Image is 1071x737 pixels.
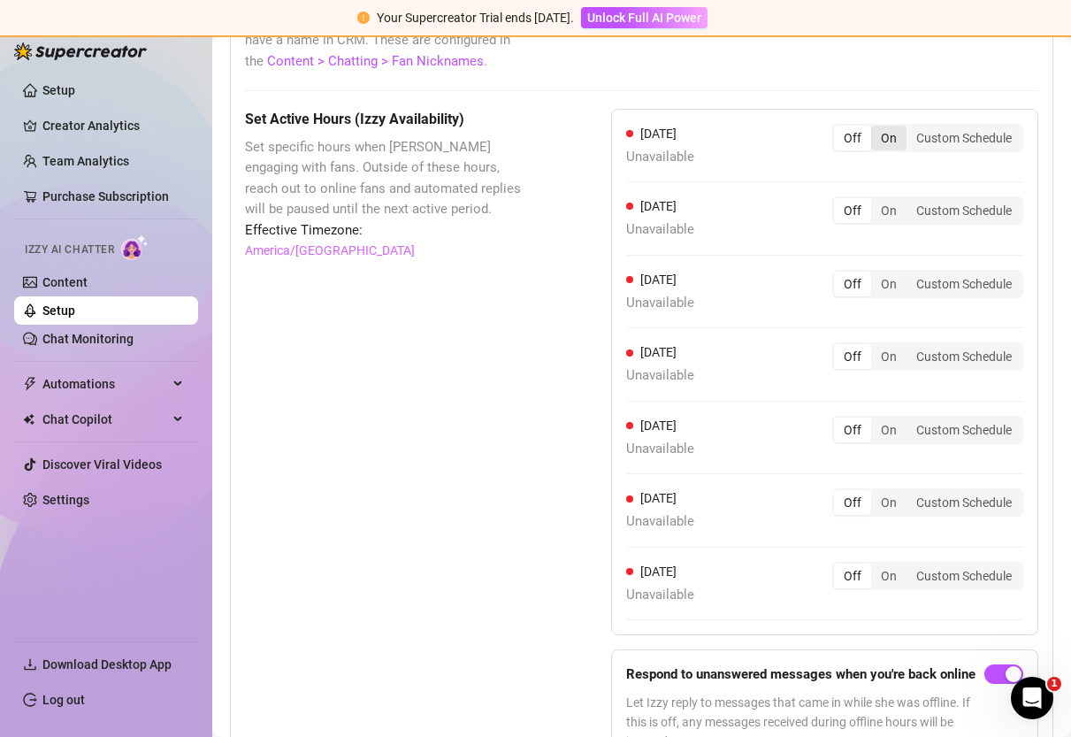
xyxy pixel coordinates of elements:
[23,413,34,426] img: Chat Copilot
[42,332,134,346] a: Chat Monitoring
[377,11,574,25] span: Your Supercreator Trial ends [DATE].
[907,564,1021,588] div: Custom Schedule
[871,272,907,296] div: On
[640,491,677,505] span: [DATE]
[834,418,871,442] div: Off
[14,42,147,60] img: logo-BBDzfeDw.svg
[581,11,708,25] a: Unlock Full AI Power
[832,196,1023,225] div: segmented control
[834,126,871,150] div: Off
[626,219,694,241] span: Unavailable
[42,370,168,398] span: Automations
[42,493,89,507] a: Settings
[581,7,708,28] button: Unlock Full AI Power
[23,377,37,391] span: thunderbolt
[626,511,694,533] span: Unavailable
[871,418,907,442] div: On
[871,490,907,515] div: On
[907,126,1021,150] div: Custom Schedule
[832,562,1023,590] div: segmented control
[245,241,415,260] a: America/[GEOGRAPHIC_DATA]
[640,273,677,287] span: [DATE]
[834,490,871,515] div: Off
[587,11,701,25] span: Unlock Full AI Power
[640,345,677,359] span: [DATE]
[834,344,871,369] div: Off
[832,416,1023,444] div: segmented control
[42,182,184,211] a: Purchase Subscription
[245,137,523,220] span: Set specific hours when [PERSON_NAME] engaging with fans. Outside of these hours, reach out to on...
[245,10,523,73] span: Available fallback names when a fan doesn't have a name in CRM. These are configured in the .
[23,657,37,672] span: download
[121,234,149,260] img: AI Chatter
[907,198,1021,223] div: Custom Schedule
[626,293,694,314] span: Unavailable
[267,53,484,69] a: Content > Chatting > Fan Nicknames
[834,198,871,223] div: Off
[640,564,677,579] span: [DATE]
[907,344,1021,369] div: Custom Schedule
[25,242,114,258] span: Izzy AI Chatter
[640,199,677,213] span: [DATE]
[42,275,88,289] a: Content
[245,220,523,242] span: Effective Timezone:
[42,154,129,168] a: Team Analytics
[42,405,168,434] span: Chat Copilot
[626,147,694,168] span: Unavailable
[42,657,172,672] span: Download Desktop App
[871,126,907,150] div: On
[640,418,677,433] span: [DATE]
[357,12,370,24] span: exclamation-circle
[640,127,677,141] span: [DATE]
[871,198,907,223] div: On
[1011,677,1053,719] iframe: Intercom live chat
[1047,677,1061,691] span: 1
[907,418,1021,442] div: Custom Schedule
[871,564,907,588] div: On
[245,109,523,130] h5: Set Active Hours (Izzy Availability)
[907,490,1021,515] div: Custom Schedule
[42,111,184,140] a: Creator Analytics
[42,83,75,97] a: Setup
[832,488,1023,517] div: segmented control
[42,693,85,707] a: Log out
[42,303,75,318] a: Setup
[626,666,975,682] strong: Respond to unanswered messages when you're back online
[832,342,1023,371] div: segmented control
[834,564,871,588] div: Off
[626,585,694,606] span: Unavailable
[626,439,694,460] span: Unavailable
[907,272,1021,296] div: Custom Schedule
[42,457,162,472] a: Discover Viral Videos
[832,124,1023,152] div: segmented control
[832,270,1023,298] div: segmented control
[834,272,871,296] div: Off
[871,344,907,369] div: On
[626,365,694,387] span: Unavailable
